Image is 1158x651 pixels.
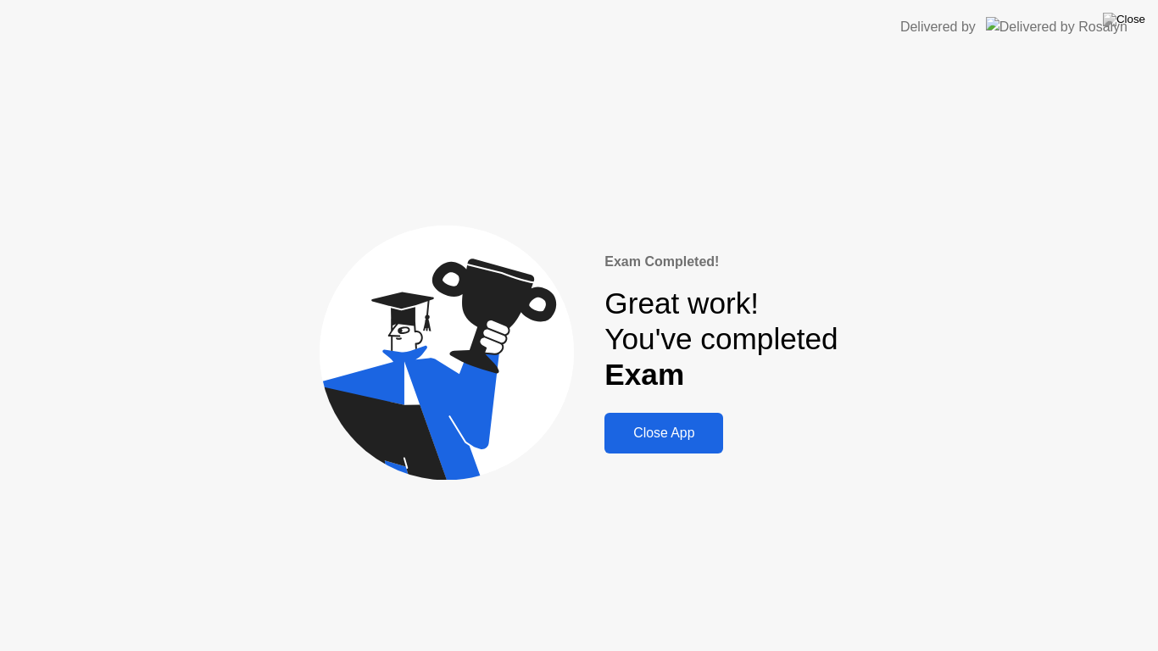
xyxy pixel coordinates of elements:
div: Great work! You've completed [604,286,838,393]
div: Exam Completed! [604,252,838,272]
b: Exam [604,358,684,391]
div: Close App [610,426,718,441]
button: Close App [604,413,723,453]
div: Delivered by [900,17,976,37]
img: Delivered by Rosalyn [986,17,1127,36]
img: Close [1103,13,1145,26]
